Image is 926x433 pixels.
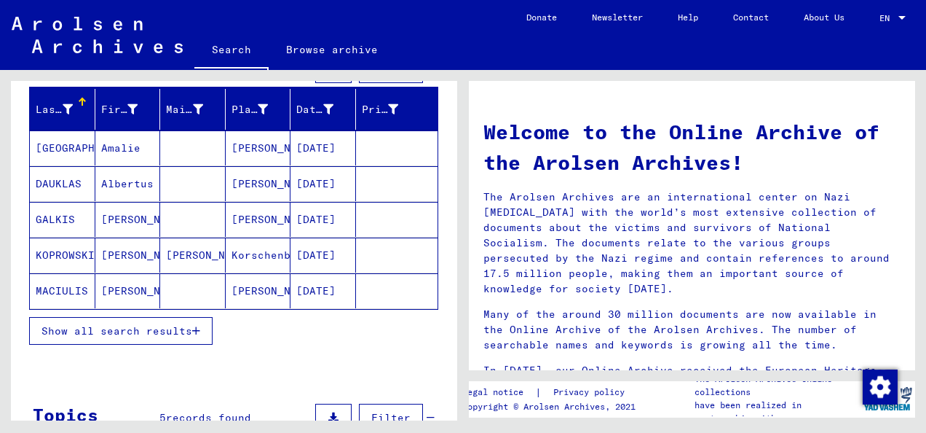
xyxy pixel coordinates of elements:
span: records found [166,411,251,424]
mat-cell: GALKIS [30,202,95,237]
mat-cell: Amalie [95,130,161,165]
img: Change consent [863,370,898,405]
mat-cell: [PERSON_NAME] [226,130,291,165]
mat-cell: Korschenbroich [226,238,291,273]
a: Browse archive [269,32,395,67]
span: Show all search results [41,324,192,338]
mat-cell: [PERSON_NAME] [95,273,161,308]
mat-cell: KOPROWSKI [30,238,95,273]
div: Date of Birth [296,102,333,117]
div: Prisoner # [362,102,399,117]
mat-cell: [PERSON_NAME] [160,238,226,273]
img: yv_logo.png [860,381,915,417]
div: Place of Birth [231,98,290,121]
div: First Name [101,102,138,117]
p: have been realized in partnership with [694,399,859,425]
mat-cell: MACIULIS [30,273,95,308]
div: First Name [101,98,160,121]
mat-cell: [DATE] [290,238,356,273]
mat-header-cell: Date of Birth [290,89,356,130]
p: Many of the around 30 million documents are now available in the Online Archive of the Arolsen Ar... [483,307,901,353]
mat-cell: [DATE] [290,166,356,201]
mat-header-cell: First Name [95,89,161,130]
span: 5 [159,411,166,424]
mat-header-cell: Last Name [30,89,95,130]
mat-cell: DAUKLAS [30,166,95,201]
div: Maiden Name [166,98,225,121]
a: Legal notice [462,385,535,400]
mat-header-cell: Place of Birth [226,89,291,130]
mat-cell: [PERSON_NAME] [226,166,291,201]
mat-header-cell: Prisoner # [356,89,438,130]
mat-cell: [PERSON_NAME] [226,273,291,308]
mat-cell: [GEOGRAPHIC_DATA] [30,130,95,165]
div: Date of Birth [296,98,355,121]
a: Privacy policy [542,385,642,400]
mat-cell: [PERSON_NAME] [226,202,291,237]
div: | [462,385,642,400]
div: Maiden Name [166,102,203,117]
h1: Welcome to the Online Archive of the Arolsen Archives! [483,117,901,178]
div: Last Name [36,98,95,121]
a: Search [194,32,269,70]
p: The Arolsen Archives online collections [694,372,859,399]
mat-cell: [DATE] [290,202,356,237]
mat-cell: [DATE] [290,273,356,308]
img: Arolsen_neg.svg [12,17,183,53]
mat-cell: [PERSON_NAME] [95,202,161,237]
p: In [DATE], our Online Archive received the European Heritage Award / Europa Nostra Award 2020, Eu... [483,363,901,409]
span: Filter [371,411,411,424]
p: Copyright © Arolsen Archives, 2021 [462,400,642,413]
div: Place of Birth [231,102,269,117]
button: Filter [359,404,423,432]
mat-header-cell: Maiden Name [160,89,226,130]
mat-cell: [DATE] [290,130,356,165]
div: Prisoner # [362,98,421,121]
span: EN [879,13,895,23]
p: The Arolsen Archives are an international center on Nazi [MEDICAL_DATA] with the world’s most ext... [483,190,901,297]
mat-cell: Albertus [95,166,161,201]
div: Topics [33,402,98,428]
button: Show all search results [29,317,213,345]
mat-cell: [PERSON_NAME] [95,238,161,273]
div: Last Name [36,102,73,117]
div: Change consent [862,369,897,404]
